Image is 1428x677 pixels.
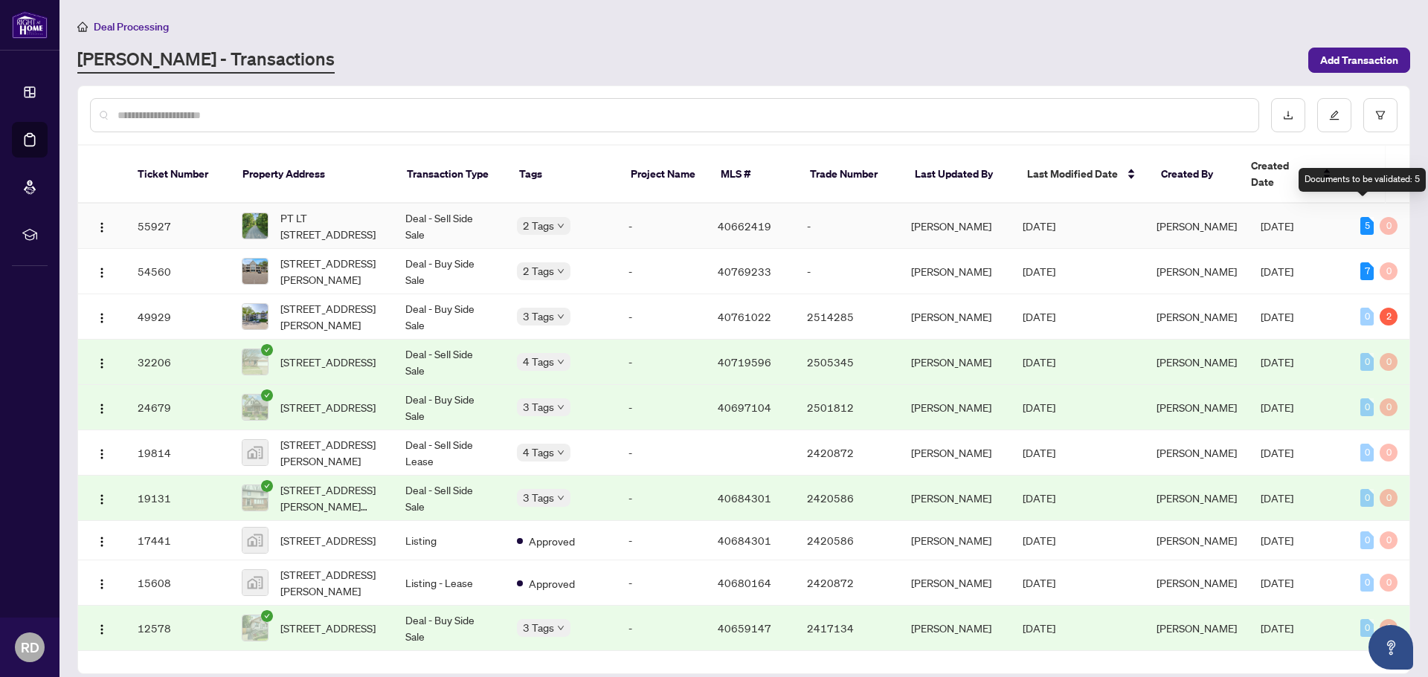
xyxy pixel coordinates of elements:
[90,528,114,552] button: Logo
[21,637,39,658] span: RD
[96,448,108,460] img: Logo
[903,146,1015,204] th: Last Updated By
[523,353,554,370] span: 4 Tags
[798,146,903,204] th: Trade Number
[1380,217,1398,235] div: 0
[1239,146,1344,204] th: Created Date
[96,357,108,369] img: Logo
[718,534,771,547] span: 40684301
[126,340,230,385] td: 32206
[718,491,771,505] span: 40684301
[1027,166,1118,182] span: Last Modified Date
[1380,262,1398,280] div: 0
[77,22,88,32] span: home
[242,615,268,641] img: thumbnail-img
[1360,574,1374,592] div: 0
[393,521,505,560] td: Listing
[1157,401,1237,414] span: [PERSON_NAME]
[126,476,230,521] td: 19131
[242,485,268,511] img: thumbnail-img
[523,489,554,506] span: 3 Tags
[393,340,505,385] td: Deal - Sell Side Sale
[1023,265,1055,278] span: [DATE]
[1380,619,1398,637] div: 0
[126,294,230,340] td: 49929
[90,441,114,464] button: Logo
[126,204,230,249] td: 55927
[12,11,48,39] img: logo
[1261,534,1293,547] span: [DATE]
[1380,353,1398,371] div: 0
[899,204,1011,249] td: [PERSON_NAME]
[1360,217,1374,235] div: 5
[523,444,554,461] span: 4 Tags
[1157,219,1237,233] span: [PERSON_NAME]
[1023,621,1055,635] span: [DATE]
[126,385,230,430] td: 24679
[557,449,565,456] span: down
[899,430,1011,476] td: [PERSON_NAME]
[795,560,899,606] td: 2420872
[261,480,273,492] span: check-circle
[393,249,505,294] td: Deal - Buy Side Sale
[280,354,376,370] span: [STREET_ADDRESS]
[393,430,505,476] td: Deal - Sell Side Lease
[617,249,706,294] td: -
[90,395,114,419] button: Logo
[795,385,899,430] td: 2501812
[393,385,505,430] td: Deal - Buy Side Sale
[393,560,505,606] td: Listing - Lease
[1368,625,1413,670] button: Open asap
[90,305,114,328] button: Logo
[96,623,108,635] img: Logo
[96,578,108,590] img: Logo
[1360,489,1374,507] div: 0
[899,294,1011,340] td: [PERSON_NAME]
[1261,265,1293,278] span: [DATE]
[1157,355,1237,369] span: [PERSON_NAME]
[242,213,268,239] img: thumbnail-img
[1261,576,1293,589] span: [DATE]
[1380,531,1398,549] div: 0
[96,403,108,415] img: Logo
[1157,310,1237,323] span: [PERSON_NAME]
[393,606,505,651] td: Deal - Buy Side Sale
[126,249,230,294] td: 54560
[718,310,771,323] span: 40761022
[899,560,1011,606] td: [PERSON_NAME]
[90,259,114,283] button: Logo
[795,476,899,521] td: 2420586
[795,521,899,560] td: 2420586
[523,262,554,279] span: 2 Tags
[718,265,771,278] span: 40769233
[899,340,1011,385] td: [PERSON_NAME]
[242,349,268,375] img: thumbnail-img
[1380,308,1398,325] div: 2
[617,560,706,606] td: -
[1261,355,1293,369] span: [DATE]
[529,533,575,549] span: Approved
[280,620,376,636] span: [STREET_ADDRESS]
[261,610,273,622] span: check-circle
[557,494,565,502] span: down
[126,146,231,204] th: Ticket Number
[899,476,1011,521] td: [PERSON_NAME]
[1329,110,1339,120] span: edit
[280,300,382,333] span: [STREET_ADDRESS][PERSON_NAME]
[126,430,230,476] td: 19814
[617,430,706,476] td: -
[557,358,565,366] span: down
[231,146,395,204] th: Property Address
[96,221,108,233] img: Logo
[523,308,554,325] span: 3 Tags
[523,217,554,234] span: 2 Tags
[1360,398,1374,416] div: 0
[1261,219,1293,233] span: [DATE]
[393,294,505,340] td: Deal - Buy Side Sale
[280,210,382,242] span: PT LT [STREET_ADDRESS]
[899,521,1011,560] td: [PERSON_NAME]
[795,249,899,294] td: -
[1261,491,1293,505] span: [DATE]
[126,606,230,651] td: 12578
[1023,446,1055,459] span: [DATE]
